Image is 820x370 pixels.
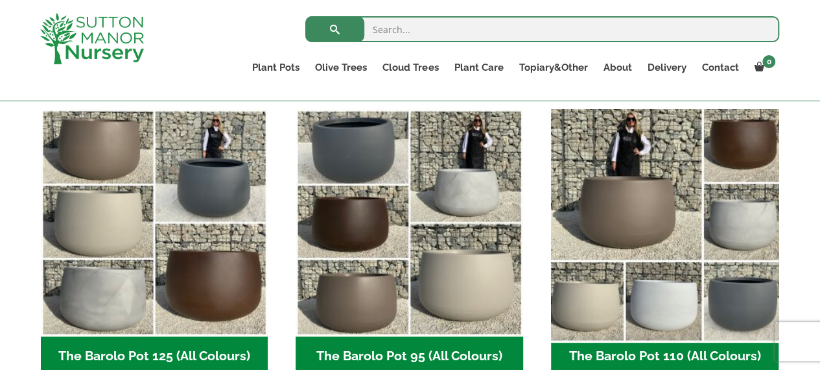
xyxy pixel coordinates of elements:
img: logo [40,13,144,64]
img: The Barolo Pot 125 (All Colours) [41,109,268,337]
a: Plant Care [446,58,511,77]
a: 0 [746,58,779,77]
a: Topiary&Other [511,58,595,77]
img: The Barolo Pot 95 (All Colours) [296,109,523,337]
a: Cloud Trees [375,58,446,77]
span: 0 [762,55,775,68]
a: About [595,58,639,77]
a: Olive Trees [307,58,375,77]
a: Contact [694,58,746,77]
img: The Barolo Pot 110 (All Colours) [545,103,784,342]
a: Plant Pots [244,58,307,77]
input: Search... [305,16,779,42]
a: Delivery [639,58,694,77]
